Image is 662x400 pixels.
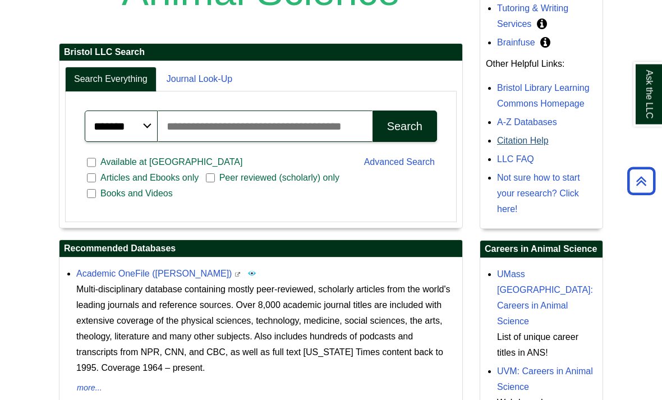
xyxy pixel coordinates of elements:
[76,382,103,396] button: more...
[59,44,462,62] h2: Bristol LLC Search
[87,189,96,199] input: Books and Videos
[480,241,603,259] h2: Careers in Animal Science
[497,155,534,164] a: LLC FAQ
[497,38,535,48] a: Brainfuse
[76,269,232,279] a: Academic OneFile ([PERSON_NAME])
[215,172,344,185] span: Peer reviewed (scholarly) only
[65,67,157,93] a: Search Everything
[497,4,568,29] a: Tutoring & Writing Services
[235,273,241,278] i: This link opens in a new window
[206,173,215,183] input: Peer reviewed (scholarly) only
[497,330,597,361] div: List of unique career titles in ANS!
[373,111,437,142] button: Search
[497,118,557,127] a: A-Z Databases
[158,67,241,93] a: Journal Look-Up
[364,158,435,167] a: Advanced Search
[247,269,256,278] img: Peer Reviewed
[623,173,659,188] a: Back to Top
[497,270,593,327] a: UMass [GEOGRAPHIC_DATA]: Careers in Animal Science
[87,173,96,183] input: Articles and Ebooks only
[96,156,247,169] span: Available at [GEOGRAPHIC_DATA]
[96,187,177,201] span: Books and Videos
[59,241,462,258] h2: Recommended Databases
[76,282,457,376] p: Multi-disciplinary database containing mostly peer-reviewed, scholarly articles from the world's ...
[87,158,96,168] input: Available at [GEOGRAPHIC_DATA]
[486,57,597,72] p: Other Helpful Links:
[497,136,549,146] a: Citation Help
[497,367,593,392] a: UVM: Careers in Animal Science
[96,172,203,185] span: Articles and Ebooks only
[497,84,590,109] a: Bristol Library Learning Commons Homepage
[497,173,580,214] a: Not sure how to start your research? Click here!
[387,121,422,134] div: Search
